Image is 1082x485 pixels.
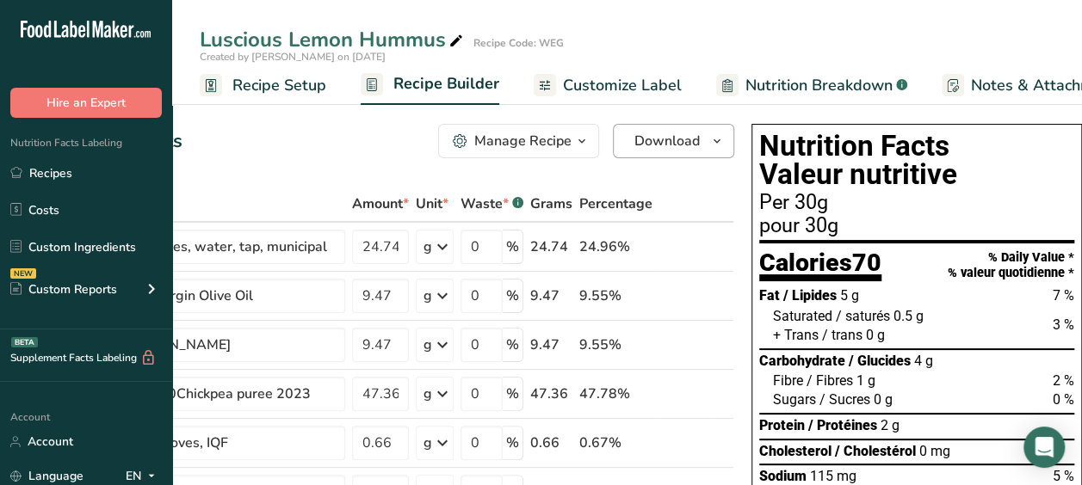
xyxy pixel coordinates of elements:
span: 5 g [840,287,859,304]
span: Amount [352,193,409,214]
a: Customize Label [534,66,682,105]
div: g [424,335,432,355]
span: Carbohydrate [759,353,845,369]
div: % Daily Value * % valeur quotidienne * [948,250,1074,280]
span: / Cholestérol [835,443,916,459]
div: 0.66 [530,433,572,453]
div: 9.47 [530,335,572,355]
div: Per 30g [759,193,1074,213]
div: sub3400Chickpea puree 2023 [120,384,335,404]
span: Customize Label [563,74,682,97]
a: Nutrition Breakdown [716,66,907,105]
div: NEW [10,268,36,279]
div: 47.78% [579,384,652,404]
span: / Sucres [819,391,870,408]
div: Luscious Lemon Hummus [200,24,467,55]
span: + Trans [773,327,819,343]
div: Recipe Code: WEG [473,35,564,51]
div: 47.36 [530,384,572,404]
div: g [424,433,432,453]
span: Saturated [773,308,832,324]
span: Sugars [773,391,816,408]
div: Manage Recipe [474,131,572,151]
button: Hire an Expert [10,88,162,118]
span: / Glucides [849,353,911,369]
span: Unit [416,193,448,214]
span: / Fibres [807,372,853,389]
span: 70 [852,248,881,277]
span: 0 % [1053,391,1074,408]
span: Download [634,131,700,151]
span: 4 g [914,353,933,369]
span: 115 mg [810,468,856,484]
span: / Lipides [783,287,837,304]
div: Custom Reports [10,280,117,298]
span: Percentage [579,193,652,214]
span: 5 % [1053,468,1074,484]
div: g [424,384,432,404]
h1: Nutrition Facts Valeur nutritive [759,132,1074,189]
span: 3 % [1053,316,1074,333]
span: Grams [530,193,572,214]
div: 24.96% [579,236,652,257]
span: Fibre [773,372,803,389]
div: Open Intercom Messenger [1023,427,1065,468]
div: 9.47 [530,285,572,306]
span: 7 % [1053,287,1074,304]
span: Recipe Builder [393,72,499,95]
span: 0 mg [919,443,950,459]
span: / trans [822,327,863,343]
span: 0.5 g [893,308,924,324]
button: Manage Recipe [438,124,599,158]
span: 0 g [874,391,893,408]
span: Created by [PERSON_NAME] on [DATE] [200,50,386,64]
div: 0.67% [579,433,652,453]
span: Sodium [759,468,807,484]
span: 1 g [856,372,875,389]
span: Recipe Setup [232,74,326,97]
span: 2 g [881,417,900,433]
div: g [424,285,432,306]
div: pour 30g [759,216,1074,236]
span: 0 g [866,327,885,343]
div: Waste [461,193,523,214]
div: BETA [11,337,38,347]
span: Nutrition Breakdown [745,74,893,97]
div: Calories [759,250,881,282]
a: Recipe Setup [200,66,326,105]
span: Fat [759,287,780,304]
div: 9.55% [579,335,652,355]
a: Recipe Builder [361,64,499,106]
div: [PERSON_NAME] [120,335,335,355]
span: / Protéines [808,417,877,433]
span: / saturés [836,308,890,324]
div: Extra Virgin Olive Oil [120,285,335,306]
div: Beverages, water, tap, municipal [120,236,335,257]
div: g [424,236,432,257]
span: 2 % [1053,372,1074,389]
span: Cholesterol [759,443,832,459]
div: 24.74 [530,236,572,257]
div: 9.55% [579,285,652,306]
button: Download [613,124,734,158]
div: Garlic cloves, IQF [120,433,335,453]
span: Protein [759,417,805,433]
